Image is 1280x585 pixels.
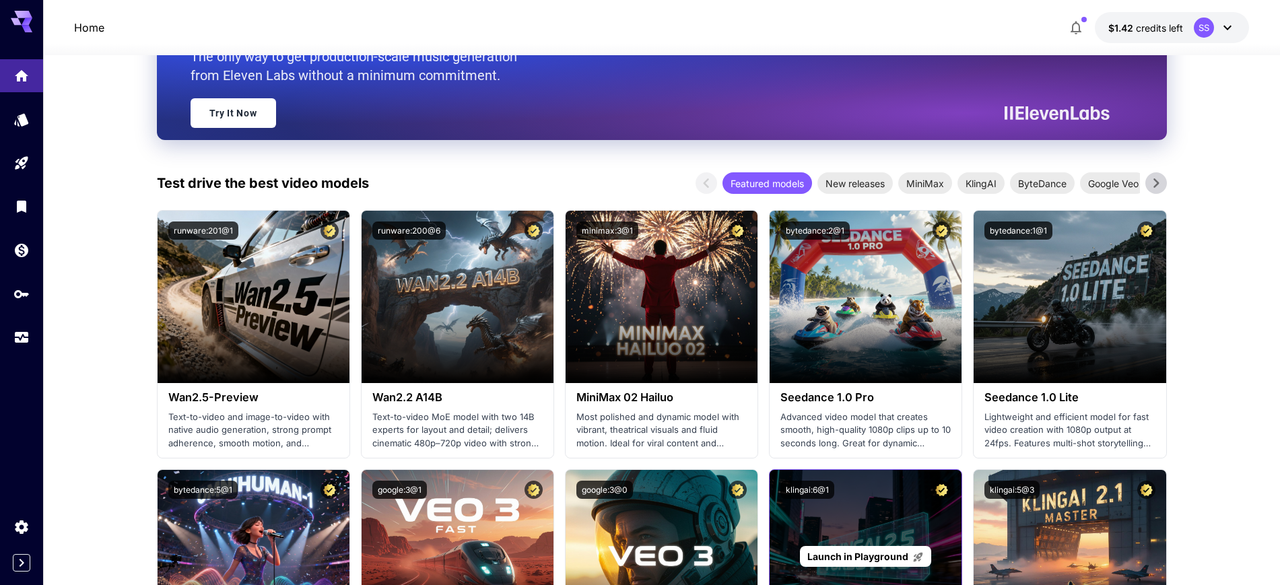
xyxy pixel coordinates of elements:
p: The only way to get production-scale music generation from Eleven Labs without a minimum commitment. [191,47,527,85]
div: KlingAI [957,172,1005,194]
a: Try It Now [191,98,276,128]
span: credits left [1136,22,1183,34]
span: Google Veo [1080,176,1147,191]
div: MiniMax [898,172,952,194]
img: alt [158,211,349,383]
div: Models [13,111,30,128]
h3: Wan2.5-Preview [168,391,339,404]
p: Test drive the best video models [157,173,369,193]
img: alt [770,211,962,383]
h3: Wan2.2 A14B [372,391,543,404]
div: $1.42339 [1108,21,1183,35]
p: Advanced video model that creates smooth, high-quality 1080p clips up to 10 seconds long. Great f... [780,411,951,450]
button: Certified Model – Vetted for best performance and includes a commercial license. [729,481,747,499]
button: Certified Model – Vetted for best performance and includes a commercial license. [321,221,339,240]
div: Playground [13,155,30,172]
button: Certified Model – Vetted for best performance and includes a commercial license. [729,221,747,240]
button: google:3@1 [372,481,427,499]
div: Wallet [13,242,30,259]
div: API Keys [13,285,30,302]
h3: MiniMax 02 Hailuo [576,391,747,404]
span: New releases [817,176,893,191]
p: Most polished and dynamic model with vibrant, theatrical visuals and fluid motion. Ideal for vira... [576,411,747,450]
div: Home [13,63,30,80]
a: Launch in Playground [800,546,931,567]
img: alt [362,211,553,383]
p: Lightweight and efficient model for fast video creation with 1080p output at 24fps. Features mult... [984,411,1155,450]
div: Settings [13,518,30,535]
div: SS [1194,18,1214,38]
div: Usage [13,329,30,346]
span: Featured models [722,176,812,191]
span: ByteDance [1010,176,1075,191]
button: Certified Model – Vetted for best performance and includes a commercial license. [321,481,339,499]
button: Certified Model – Vetted for best performance and includes a commercial license. [525,481,543,499]
h3: Seedance 1.0 Pro [780,391,951,404]
button: runware:200@6 [372,221,446,240]
img: alt [974,211,1166,383]
button: runware:201@1 [168,221,238,240]
button: minimax:3@1 [576,221,638,240]
p: Text-to-video MoE model with two 14B experts for layout and detail; delivers cinematic 480p–720p ... [372,411,543,450]
div: ByteDance [1010,172,1075,194]
span: $1.42 [1108,22,1136,34]
button: Certified Model – Vetted for best performance and includes a commercial license. [525,221,543,240]
span: KlingAI [957,176,1005,191]
button: google:3@0 [576,481,633,499]
div: Featured models [722,172,812,194]
button: bytedance:1@1 [984,221,1052,240]
button: $1.42339SS [1095,12,1249,43]
button: Expand sidebar [13,554,30,572]
button: Certified Model – Vetted for best performance and includes a commercial license. [933,481,951,499]
div: New releases [817,172,893,194]
p: Text-to-video and image-to-video with native audio generation, strong prompt adherence, smooth mo... [168,411,339,450]
button: Certified Model – Vetted for best performance and includes a commercial license. [933,221,951,240]
div: Library [13,198,30,215]
button: Certified Model – Vetted for best performance and includes a commercial license. [1137,221,1155,240]
button: Certified Model – Vetted for best performance and includes a commercial license. [1137,481,1155,499]
div: Google Veo [1080,172,1147,194]
a: Home [74,20,104,36]
span: Launch in Playground [807,551,908,562]
button: bytedance:2@1 [780,221,850,240]
span: MiniMax [898,176,952,191]
button: klingai:6@1 [780,481,834,499]
nav: breadcrumb [74,20,104,36]
button: klingai:5@3 [984,481,1040,499]
img: alt [566,211,757,383]
h3: Seedance 1.0 Lite [984,391,1155,404]
button: bytedance:5@1 [168,481,238,499]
